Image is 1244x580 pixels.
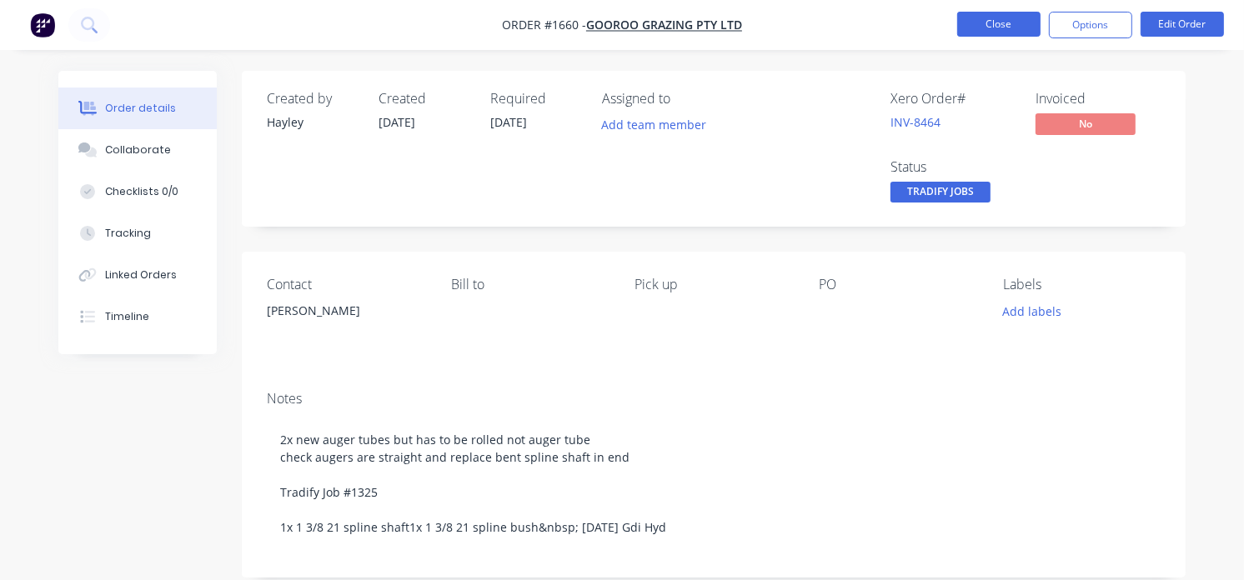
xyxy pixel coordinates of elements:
div: Created [379,91,470,107]
div: Created by [267,91,359,107]
button: Options [1049,12,1132,38]
a: Gooroo Grazing Pty Ltd [586,17,742,33]
div: Labels [1003,277,1161,292]
div: [PERSON_NAME] [267,299,424,322]
div: Checklists 0/0 [105,184,178,199]
button: Timeline [58,296,217,337]
span: No [1036,113,1136,134]
div: Order details [105,101,176,116]
div: Collaborate [105,142,171,157]
button: Add team member [593,113,715,136]
div: PO [819,277,976,292]
a: INV-8464 [890,114,941,130]
div: Pick up [635,277,793,292]
div: Notes [267,391,1161,407]
div: Linked Orders [105,267,177,282]
span: TRADIFY JOBS [890,182,991,202]
div: Status [890,159,1016,175]
button: Order details [58,87,217,129]
span: [DATE] [379,114,415,130]
div: Xero Order # [890,91,1016,107]
div: Contact [267,277,424,292]
div: Required [490,91,582,107]
div: 2x new auger tubes but has to be rolled not auger tube check augers are straight and replace bent... [267,414,1161,552]
div: Tracking [105,226,151,241]
div: Hayley [267,113,359,131]
button: Add team member [602,113,715,136]
button: Add labels [994,299,1071,322]
button: Checklists 0/0 [58,171,217,212]
div: Bill to [451,277,609,292]
div: Assigned to [602,91,769,107]
span: [DATE] [490,114,527,130]
img: Factory [30,12,55,37]
button: Tracking [58,212,217,254]
span: Order #1660 - [502,17,586,33]
button: Close [957,12,1041,37]
div: Invoiced [1036,91,1161,107]
button: TRADIFY JOBS [890,182,991,207]
button: Collaborate [58,129,217,171]
div: [PERSON_NAME] [267,299,424,352]
button: Linked Orders [58,254,217,296]
button: Edit Order [1141,12,1224,37]
div: Timeline [105,309,149,324]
